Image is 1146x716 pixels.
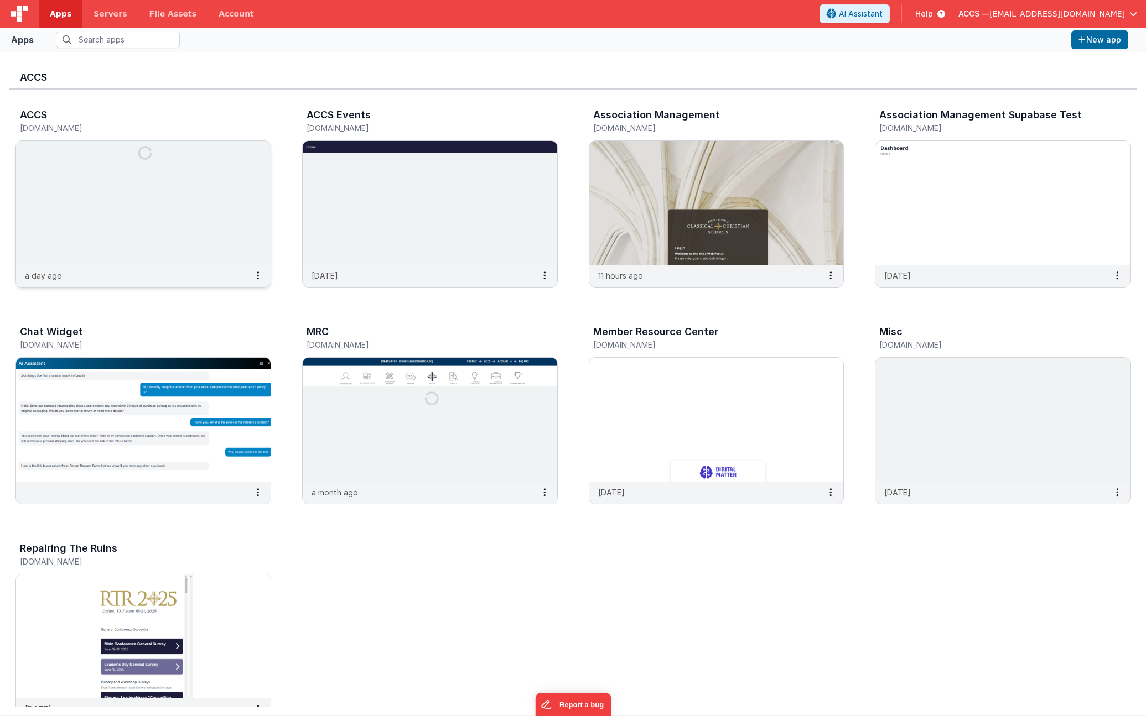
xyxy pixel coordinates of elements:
[839,8,883,19] span: AI Assistant
[20,543,117,554] h3: Repairing The Ruins
[958,8,989,19] span: ACCS —
[989,8,1125,19] span: [EMAIL_ADDRESS][DOMAIN_NAME]
[593,326,718,337] h3: Member Resource Center
[307,341,530,349] h5: [DOMAIN_NAME]
[25,703,51,715] p: [DATE]
[593,109,720,121] h3: Association Management
[20,557,243,566] h5: [DOMAIN_NAME]
[535,693,611,716] iframe: Marker.io feedback button
[149,8,197,19] span: File Assets
[1071,30,1128,49] button: New app
[20,326,83,337] h3: Chat Widget
[56,32,180,48] input: Search apps
[598,270,643,281] p: 11 hours ago
[879,326,903,337] h3: Misc
[50,8,71,19] span: Apps
[884,487,911,498] p: [DATE]
[20,72,1126,83] h3: ACCS
[11,33,34,46] div: Apps
[820,4,890,23] button: AI Assistant
[879,341,1103,349] h5: [DOMAIN_NAME]
[958,8,1137,19] button: ACCS — [EMAIL_ADDRESS][DOMAIN_NAME]
[20,124,243,132] h5: [DOMAIN_NAME]
[25,270,62,281] p: a day ago
[307,109,371,121] h3: ACCS Events
[312,270,338,281] p: [DATE]
[593,341,817,349] h5: [DOMAIN_NAME]
[879,109,1082,121] h3: Association Management Supabase Test
[915,8,933,19] span: Help
[307,124,530,132] h5: [DOMAIN_NAME]
[312,487,358,498] p: a month ago
[307,326,329,337] h3: MRC
[884,270,911,281] p: [DATE]
[598,487,625,498] p: [DATE]
[20,341,243,349] h5: [DOMAIN_NAME]
[94,8,127,19] span: Servers
[20,109,47,121] h3: ACCS
[879,124,1103,132] h5: [DOMAIN_NAME]
[593,124,817,132] h5: [DOMAIN_NAME]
